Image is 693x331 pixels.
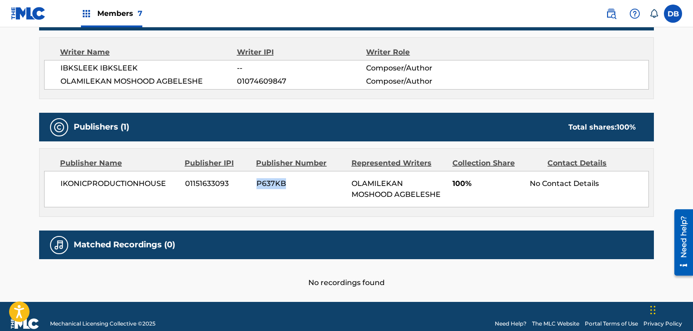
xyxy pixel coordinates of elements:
div: User Menu [664,5,682,23]
iframe: Resource Center [668,206,693,279]
img: logo [11,318,39,329]
span: OLAMILEKAN MOSHOOD AGBELESHE [352,179,441,199]
img: Matched Recordings [54,240,65,251]
a: Need Help? [495,320,527,328]
img: Top Rightsholders [81,8,92,19]
span: -- [237,63,366,74]
div: Drag [650,296,656,324]
img: MLC Logo [11,7,46,20]
a: Privacy Policy [643,320,682,328]
a: Portal Terms of Use [585,320,638,328]
div: No Contact Details [530,178,648,189]
div: Writer IPI [237,47,367,58]
div: Total shares: [568,122,636,133]
span: 01074609847 [237,76,366,87]
span: Composer/Author [366,63,484,74]
div: Help [626,5,644,23]
span: P637KB [256,178,345,189]
div: Notifications [649,9,658,18]
span: Mechanical Licensing Collective © 2025 [50,320,156,328]
img: search [606,8,617,19]
span: 7 [138,9,142,18]
a: The MLC Website [532,320,579,328]
span: IBKSLEEK IBKSLEEK [60,63,237,74]
span: 100 % [617,123,636,131]
div: Publisher IPI [185,158,249,169]
span: IKONICPRODUCTIONHOUSE [60,178,178,189]
span: 100% [452,178,523,189]
div: Publisher Number [256,158,344,169]
div: Contact Details [547,158,636,169]
img: help [629,8,640,19]
span: Members [97,8,142,19]
span: Composer/Author [366,76,484,87]
img: Publishers [54,122,65,133]
div: Writer Role [366,47,484,58]
a: Public Search [602,5,620,23]
div: No recordings found [39,259,654,288]
iframe: Chat Widget [648,287,693,331]
span: 01151633093 [185,178,250,189]
div: Represented Writers [352,158,446,169]
h5: Matched Recordings (0) [74,240,175,250]
span: OLAMILEKAN MOSHOOD AGBELESHE [60,76,237,87]
h5: Publishers (1) [74,122,129,132]
div: Collection Share [452,158,541,169]
div: Writer Name [60,47,237,58]
div: Publisher Name [60,158,178,169]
